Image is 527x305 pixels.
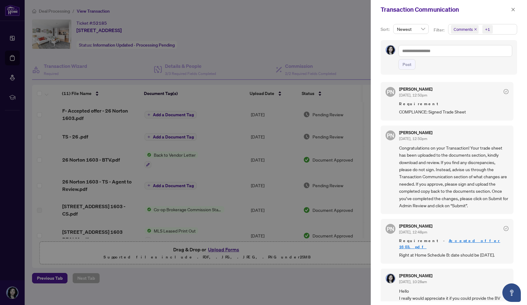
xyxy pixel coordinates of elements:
[454,26,473,32] span: Comments
[399,130,432,135] h5: [PERSON_NAME]
[399,274,432,278] h5: [PERSON_NAME]
[399,93,427,97] span: [DATE], 12:50pm
[387,88,394,96] span: PN
[399,238,509,250] span: Requirement -
[386,45,395,55] img: Profile Icon
[387,225,394,233] span: PN
[399,144,509,209] span: Congratulations on your Transaction! Your trade sheet has been uploaded to the documents section,...
[399,224,432,228] h5: [PERSON_NAME]
[397,24,425,34] span: Newest
[451,25,479,34] span: Comments
[387,131,394,140] span: PN
[386,274,395,283] img: Profile Icon
[504,89,509,94] span: check-circle
[434,27,445,33] p: Filter:
[398,59,415,70] button: Post
[381,5,509,14] div: Transaction Communication
[502,283,521,302] button: Open asap
[399,279,427,284] span: [DATE], 10:28am
[511,7,515,12] span: close
[399,230,427,234] span: [DATE], 12:48pm
[485,26,490,32] div: +1
[399,87,432,91] h5: [PERSON_NAME]
[399,251,509,258] span: Right at Home Schedule B: date should be [DATE].
[399,136,427,141] span: [DATE], 12:50pm
[504,226,509,231] span: check-circle
[399,238,500,249] a: Accepted offer 1603.pdf
[474,28,477,31] span: close
[399,108,509,115] span: COMPLIANCE: Signed Trade Sheet
[381,26,391,33] p: Sort:
[399,101,509,107] span: Requirement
